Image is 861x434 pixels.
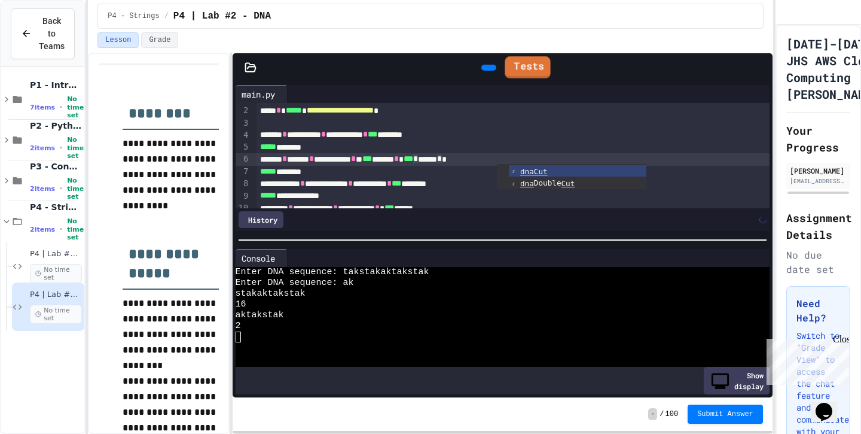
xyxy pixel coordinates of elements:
iframe: chat widget [762,334,849,385]
div: [EMAIL_ADDRESS][DOMAIN_NAME] [790,177,847,186]
span: 2 items [30,226,55,233]
div: 7 [236,166,251,178]
span: • [60,143,62,153]
span: • [60,184,62,193]
button: Lesson [97,32,139,48]
span: - [648,408,657,420]
div: 3 [236,117,251,129]
span: stakaktakstak [236,289,306,299]
div: main.py [236,85,288,103]
span: P4 | Lab #2 - DNA [30,290,82,300]
div: 10 [236,202,251,214]
span: No time set [30,264,82,283]
div: 5 [236,141,251,153]
span: P4 - Strings [30,202,82,213]
span: No time set [67,136,84,160]
span: • [60,224,62,234]
a: Tests [505,56,551,78]
span: P4 | Lab #2 - DNA [173,9,271,23]
span: No time set [67,217,84,241]
span: No time set [30,305,82,324]
span: Enter DNA sequence: takstakaktakstak [236,267,429,278]
span: 7 items [30,104,55,111]
span: 2 [236,321,241,332]
span: Enter DNA sequence: ak [236,278,354,289]
span: 16 [236,299,246,310]
button: Grade [141,32,178,48]
span: Double [520,178,575,187]
span: P4 - Strings [108,11,159,21]
span: 2 items [30,185,55,193]
button: Submit Answer [688,405,763,424]
div: No due date set [786,248,850,277]
span: P3 - Conditionals [30,161,82,172]
div: [PERSON_NAME] [790,165,847,176]
h2: Assignment Details [786,210,850,243]
span: No time set [67,177,84,201]
span: No time set [67,95,84,119]
span: • [60,102,62,112]
div: 9 [236,190,251,202]
span: Back to Teams [39,15,65,53]
span: aktakstak [236,310,284,321]
h3: Need Help? [796,296,840,325]
div: Console [236,249,288,267]
span: dna [520,179,534,188]
div: Console [236,252,281,265]
span: / [660,409,664,419]
span: / [164,11,169,21]
span: 100 [665,409,679,419]
div: 6 [236,153,251,165]
div: 2 [236,105,251,117]
div: Chat with us now!Close [5,5,83,76]
div: Show display [704,367,770,394]
span: P1 - Introduction to Python [30,80,82,90]
span: Cut [561,179,575,188]
div: 4 [236,129,251,141]
div: History [239,211,283,228]
iframe: chat widget [811,386,849,422]
ul: Completions [497,164,646,189]
span: P4 | Lab #1 - PigLatin [30,249,82,259]
span: dnaCut [520,167,548,176]
h2: Your Progress [786,122,850,156]
div: main.py [236,88,281,101]
span: Submit Answer [697,409,753,419]
span: 2 items [30,144,55,152]
span: P2 - Python Functions [30,120,82,131]
button: Back to Teams [11,8,75,59]
div: 8 [236,178,251,190]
